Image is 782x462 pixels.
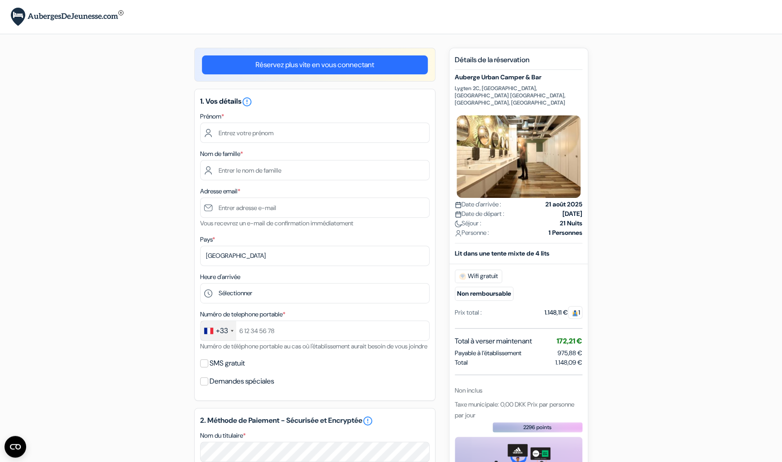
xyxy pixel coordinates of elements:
p: Lygten 2C, [GEOGRAPHIC_DATA], [GEOGRAPHIC_DATA] [GEOGRAPHIC_DATA], [GEOGRAPHIC_DATA], [GEOGRAPHIC... [455,85,582,106]
small: Vous recevrez un e-mail de confirmation immédiatement [200,219,353,227]
img: moon.svg [455,220,462,227]
strong: 21 Nuits [560,219,582,228]
h5: 1. Vos détails [200,96,430,107]
img: calendar.svg [455,211,462,218]
a: Réservez plus vite en vous connectant [202,55,428,74]
div: Non inclus [455,386,582,395]
span: Payable à l’établissement [455,348,521,358]
span: 1.148,09 € [555,358,582,367]
span: Date d'arrivée : [455,200,501,209]
small: Numéro de téléphone portable au cas où l'établissement aurait besoin de vous joindre [200,342,427,350]
input: 6 12 34 56 78 [200,320,430,341]
label: Nom de famille [200,149,243,159]
label: Heure d'arrivée [200,272,240,282]
input: Entrer adresse e-mail [200,197,430,218]
img: guest.svg [572,310,578,316]
div: France: +33 [201,321,236,340]
span: Séjour : [455,219,481,228]
span: Personne : [455,228,489,238]
span: 975,88 € [558,349,582,357]
img: AubergesDeJeunesse.com [11,8,123,26]
span: 2296 points [523,423,552,431]
span: Wifi gratuit [455,270,502,283]
label: Adresse email [200,187,240,196]
span: Date de départ : [455,209,504,219]
h5: Auberge Urban Camper & Bar [455,73,582,81]
span: Taxe municipale: 0,00 DKK Prix par personne par jour [455,400,574,419]
h5: 2. Méthode de Paiement - Sécurisée et Encryptée [200,416,430,426]
strong: 1 Personnes [549,228,582,238]
a: error_outline [242,96,252,106]
strong: [DATE] [562,209,582,219]
img: free_wifi.svg [459,273,466,280]
label: SMS gratuit [210,357,245,370]
strong: 21 août 2025 [545,200,582,209]
div: Prix total : [455,308,482,317]
label: Numéro de telephone portable [200,310,285,319]
div: +33 [216,325,228,336]
div: 1.148,11 € [544,308,582,317]
label: Demandes spéciales [210,375,274,388]
img: calendar.svg [455,201,462,208]
span: Total à verser maintenant [455,336,532,347]
a: error_outline [362,416,373,426]
span: 1 [568,306,582,319]
h5: Détails de la réservation [455,55,582,70]
button: Ouvrir le widget CMP [5,436,26,457]
b: Lit dans une tente mixte de 4 lits [455,249,549,257]
input: Entrez votre prénom [200,123,430,143]
input: Entrer le nom de famille [200,160,430,180]
span: 172,21 € [557,336,582,346]
label: Pays [200,235,215,244]
small: Non remboursable [455,287,513,301]
label: Nom du titulaire [200,431,246,440]
span: Total [455,358,468,367]
img: user_icon.svg [455,230,462,237]
i: error_outline [242,96,252,107]
label: Prénom [200,112,224,121]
